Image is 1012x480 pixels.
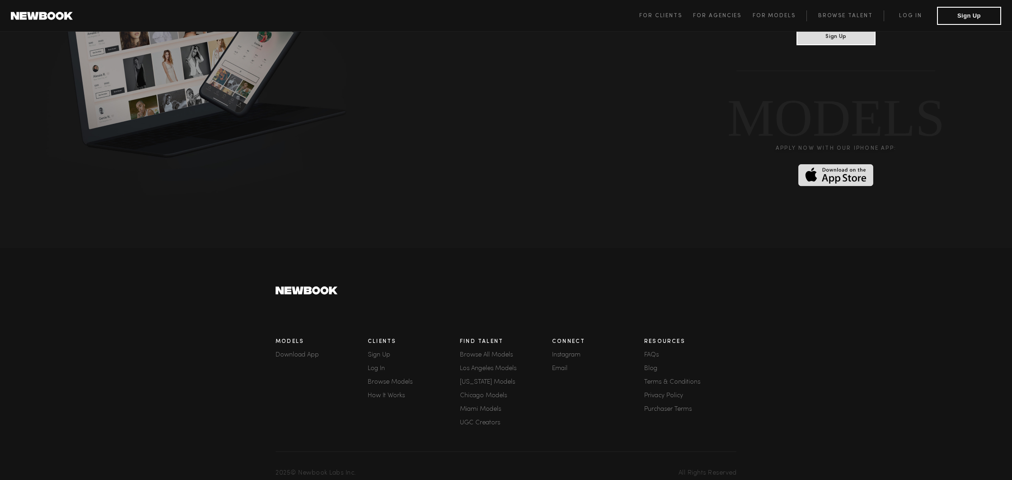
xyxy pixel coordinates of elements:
[644,352,736,358] a: FAQs
[753,10,807,21] a: For Models
[796,27,876,45] button: Sign Up
[937,7,1001,25] button: Sign Up
[806,10,884,21] a: Browse Talent
[639,10,693,21] a: For Clients
[639,13,682,19] span: For Clients
[776,146,896,152] div: Apply now with our iPHONE APP:
[276,470,356,476] span: 2025 © Newbook Labs Inc.
[368,393,460,399] a: How It Works
[552,352,644,358] a: Instagram
[460,379,552,385] a: [US_STATE] Models
[460,420,552,426] a: UGC Creators
[460,352,552,358] a: Browse All Models
[644,339,736,345] h3: Resources
[693,13,741,19] span: For Agencies
[693,10,752,21] a: For Agencies
[368,339,460,345] h3: Clients
[552,366,644,372] a: Email
[276,339,368,345] h3: Models
[368,366,460,372] a: Log In
[753,13,796,19] span: For Models
[679,470,737,476] span: All Rights Reserved
[644,366,736,372] a: Blog
[460,406,552,413] a: Miami Models
[276,352,368,358] a: Download App
[727,96,945,140] div: MODELS
[644,406,736,413] a: Purchaser Terms
[644,393,736,399] a: Privacy Policy
[460,393,552,399] a: Chicago Models
[368,379,460,385] a: Browse Models
[460,366,552,372] a: Los Angeles Models
[798,164,873,186] img: Download on the App Store
[884,10,937,21] a: Log in
[644,379,736,385] a: Terms & Conditions
[460,339,552,345] h3: Find Talent
[368,352,460,358] div: Sign Up
[552,339,644,345] h3: Connect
